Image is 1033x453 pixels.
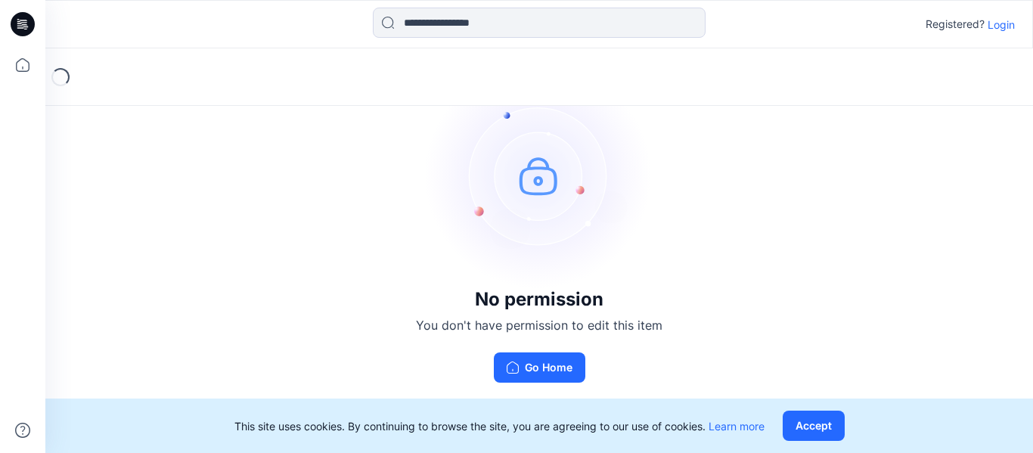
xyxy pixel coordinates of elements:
[494,352,585,383] button: Go Home
[426,62,653,289] img: no-perm.svg
[783,411,845,441] button: Accept
[234,418,765,434] p: This site uses cookies. By continuing to browse the site, you are agreeing to our use of cookies.
[709,420,765,433] a: Learn more
[988,17,1015,33] p: Login
[416,316,662,334] p: You don't have permission to edit this item
[416,289,662,310] h3: No permission
[926,15,985,33] p: Registered?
